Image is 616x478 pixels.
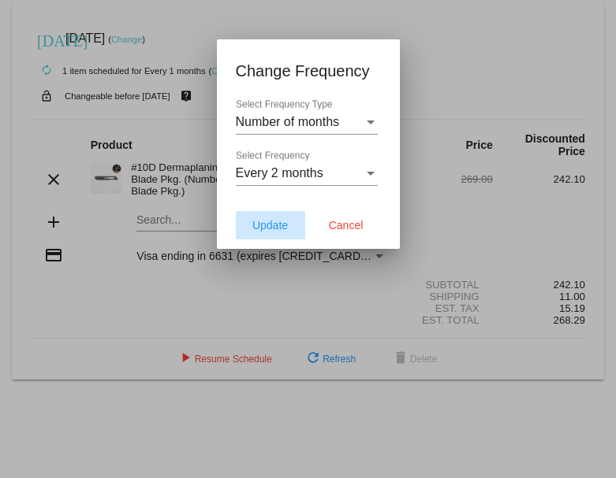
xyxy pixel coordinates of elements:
[236,166,378,180] mat-select: Select Frequency
[252,219,288,232] span: Update
[236,211,305,239] button: Update
[236,115,340,128] span: Number of months
[236,115,378,129] mat-select: Select Frequency Type
[236,58,381,83] h1: Change Frequency
[329,219,364,232] span: Cancel
[236,166,323,180] span: Every 2 months
[312,211,381,239] button: Cancel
